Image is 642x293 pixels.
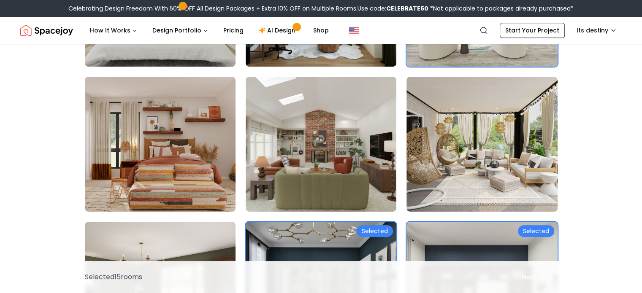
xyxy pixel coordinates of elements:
[20,22,73,39] img: Spacejoy Logo
[509,268,558,286] button: Next
[146,22,215,39] button: Design Portfolio
[83,22,144,39] button: How It Works
[246,77,396,212] img: Room room-11
[428,4,574,13] span: *Not applicable to packages already purchased*
[20,17,622,44] nav: Global
[386,4,428,13] b: CELEBRATE50
[518,225,554,237] div: Selected
[85,272,142,282] p: Selected 15 room s
[306,22,336,39] a: Shop
[349,25,359,35] img: United States
[406,77,557,212] img: Room room-12
[83,22,336,39] nav: Main
[358,4,428,13] span: Use code:
[68,4,574,13] div: Celebrating Design Freedom With 50% OFF All Design Packages + Extra 10% OFF on Multiple Rooms.
[500,23,565,38] a: Start Your Project
[85,77,236,212] img: Room room-10
[357,225,393,237] div: Selected
[252,22,305,39] a: AI Design
[217,22,250,39] a: Pricing
[20,22,73,39] a: Spacejoy
[572,23,622,38] button: Its destiny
